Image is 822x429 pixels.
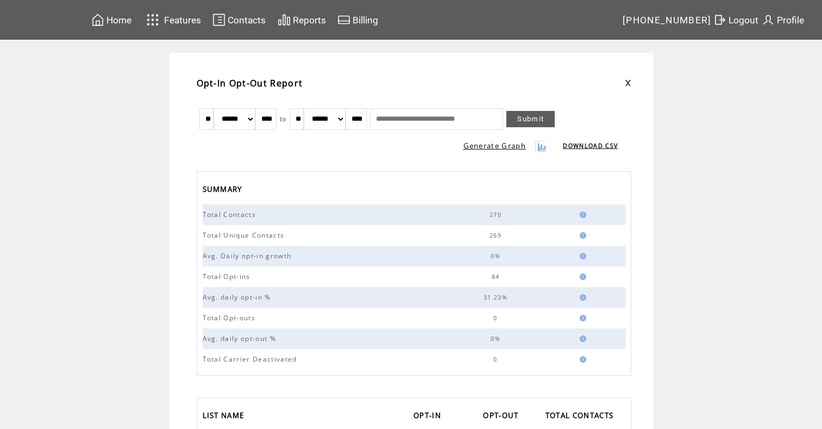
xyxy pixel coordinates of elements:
span: [PHONE_NUMBER] [623,15,712,26]
span: Features [164,15,201,26]
a: Reports [276,11,328,28]
a: LIST NAME [203,408,250,426]
img: chart.svg [278,13,291,27]
span: Logout [729,15,758,26]
img: profile.svg [762,13,775,27]
img: exit.svg [713,13,726,27]
span: 31.23% [484,294,510,301]
img: contacts.svg [212,13,225,27]
img: help.gif [576,212,586,218]
img: help.gif [576,356,586,363]
span: to [280,115,287,123]
img: help.gif [576,253,586,259]
span: Total Unique Contacts [203,231,287,240]
img: help.gif [576,232,586,239]
a: DOWNLOAD CSV [563,142,618,150]
span: 0% [491,335,503,343]
a: Contacts [211,11,267,28]
a: OPT-IN [413,408,447,426]
span: Opt-In Opt-Out Report [197,77,303,89]
span: Reports [293,15,326,26]
span: Billing [353,15,378,26]
a: Features [142,9,203,30]
span: OPT-OUT [483,408,521,426]
img: help.gif [576,315,586,321]
span: TOTAL CONTACTS [545,408,617,426]
img: help.gif [576,335,586,342]
span: 270 [490,211,504,219]
a: OPT-OUT [483,408,524,426]
span: Total Contacts [203,210,259,219]
span: Total Opt-outs [203,313,259,322]
a: Submit [506,111,555,127]
span: Avg. Daily opt-in growth [203,251,294,260]
img: help.gif [576,294,586,301]
img: home.svg [91,13,104,27]
span: Contacts [228,15,266,26]
a: Logout [712,11,760,28]
span: 0% [491,252,503,260]
span: Profile [777,15,804,26]
span: OPT-IN [413,408,444,426]
span: Total Opt-ins [203,272,253,281]
span: Avg. daily opt-in % [203,293,274,302]
span: Home [106,15,131,26]
a: Profile [760,11,806,28]
img: features.svg [143,11,162,29]
span: LIST NAME [203,408,247,426]
span: 0 [493,356,500,363]
a: Billing [336,11,380,28]
img: help.gif [576,273,586,280]
span: Total Carrier Deactivated [203,355,300,364]
span: 0 [493,314,500,322]
span: 84 [492,273,503,281]
img: creidtcard.svg [337,13,350,27]
span: Avg. daily opt-out % [203,334,279,343]
a: Home [90,11,133,28]
a: Generate Graph [463,141,526,151]
span: SUMMARY [203,182,245,200]
a: TOTAL CONTACTS [545,408,619,426]
span: 269 [490,232,504,239]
